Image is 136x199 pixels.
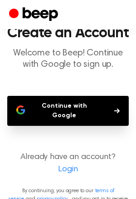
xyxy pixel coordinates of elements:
a: Login [9,164,127,176]
button: Continue with Google [7,96,129,126]
h1: Create an Account [7,26,129,40]
p: Already have an account? [7,151,129,176]
p: Welcome to Beep! Continue with Google to sign up. [7,48,129,70]
a: Beep [9,6,60,24]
